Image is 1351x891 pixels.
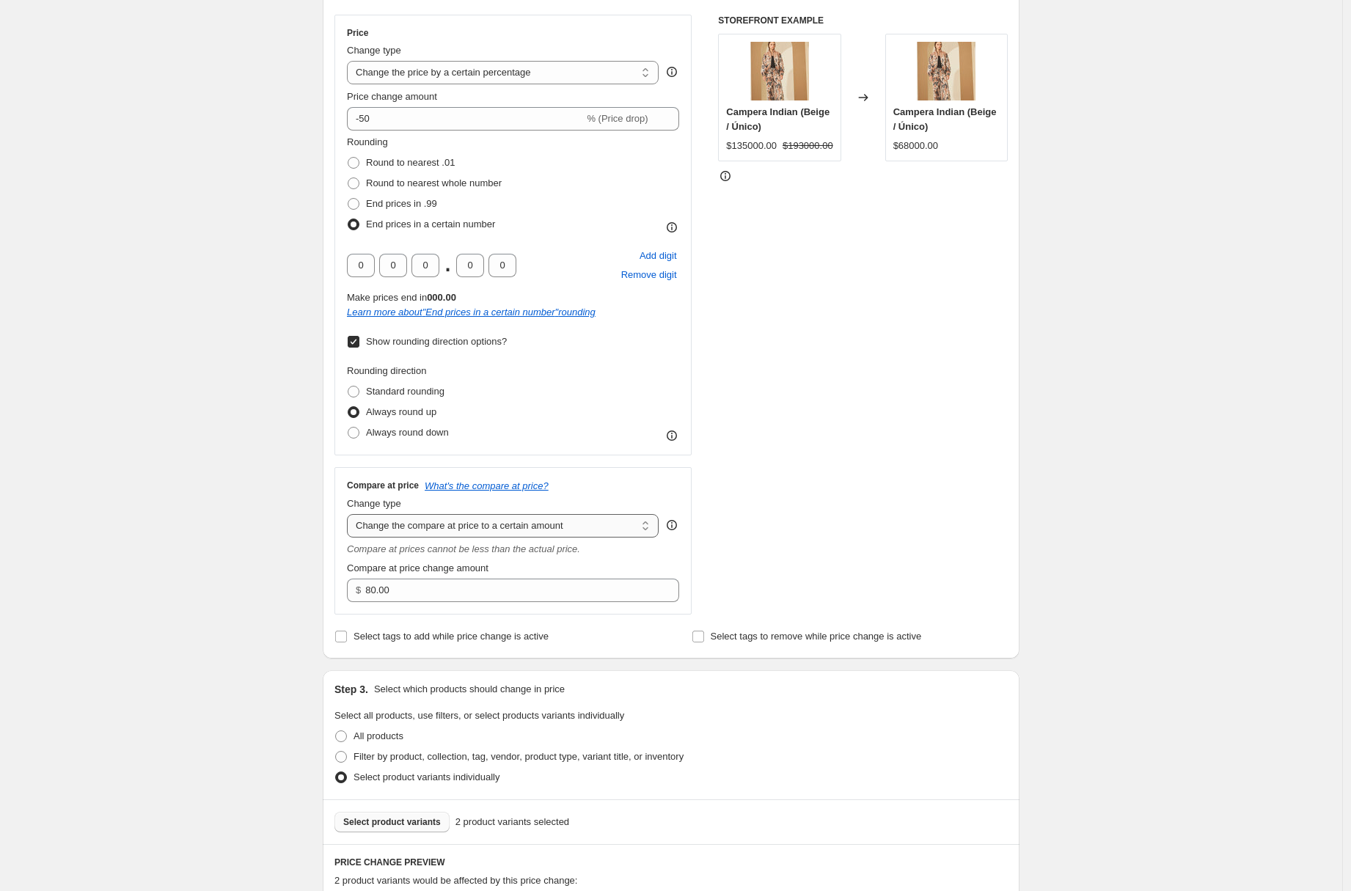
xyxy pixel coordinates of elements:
span: Select tags to add while price change is active [354,631,549,642]
button: Remove placeholder [619,265,679,285]
input: ﹡ [456,254,484,277]
a: Learn more about"End prices in a certain number"rounding [347,307,596,318]
i: Compare at prices cannot be less than the actual price. [347,543,580,554]
span: End prices in a certain number [366,219,495,230]
span: Add digit [640,249,677,263]
span: Campera Indian (Beige / Único) [893,106,997,132]
input: 80.00 [365,579,656,602]
input: -15 [347,107,584,131]
div: $68000.00 [893,139,938,153]
span: Rounding direction [347,365,426,376]
span: 2 product variants selected [455,815,569,829]
span: Round to nearest .01 [366,157,455,168]
h6: PRICE CHANGE PREVIEW [334,857,1008,868]
strike: $193000.00 [783,139,833,153]
span: Make prices end in [347,292,456,303]
span: Compare at price change amount [347,562,488,573]
span: . [444,254,452,277]
span: Change type [347,498,401,509]
span: End prices in .99 [366,198,437,209]
input: ﹡ [379,254,407,277]
span: Price change amount [347,91,437,102]
span: 2 product variants would be affected by this price change: [334,875,577,886]
b: 000.00 [427,292,456,303]
input: ﹡ [347,254,375,277]
span: Round to nearest whole number [366,177,502,188]
h3: Compare at price [347,480,419,491]
span: Change type [347,45,401,56]
img: MLi675_349cba01-d695-4cd0-aca6-5047d99e85fb_80x.jpg [750,42,809,100]
span: Campera Indian (Beige / Único) [726,106,830,132]
span: Select product variants individually [354,771,499,782]
span: Show rounding direction options? [366,336,507,347]
input: ﹡ [488,254,516,277]
div: help [664,518,679,532]
span: % (Price drop) [587,113,648,124]
span: Select product variants [343,816,441,828]
input: ﹡ [411,254,439,277]
h6: STOREFRONT EXAMPLE [718,15,1008,26]
button: Add placeholder [637,246,679,265]
img: MLi675_349cba01-d695-4cd0-aca6-5047d99e85fb_80x.jpg [917,42,975,100]
span: $ [356,584,361,595]
span: Select tags to remove while price change is active [711,631,922,642]
div: $135000.00 [726,139,777,153]
p: Select which products should change in price [374,682,565,697]
span: Rounding [347,136,388,147]
button: Select product variants [334,812,450,832]
span: All products [354,730,403,741]
span: Standard rounding [366,386,444,397]
span: Always round up [366,406,436,417]
i: Learn more about " End prices in a certain number " rounding [347,307,596,318]
span: Filter by product, collection, tag, vendor, product type, variant title, or inventory [354,751,684,762]
span: Always round down [366,427,449,438]
button: What's the compare at price? [425,480,549,491]
h3: Price [347,27,368,39]
span: Select all products, use filters, or select products variants individually [334,710,624,721]
span: Remove digit [621,268,677,282]
div: help [664,65,679,79]
h2: Step 3. [334,682,368,697]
